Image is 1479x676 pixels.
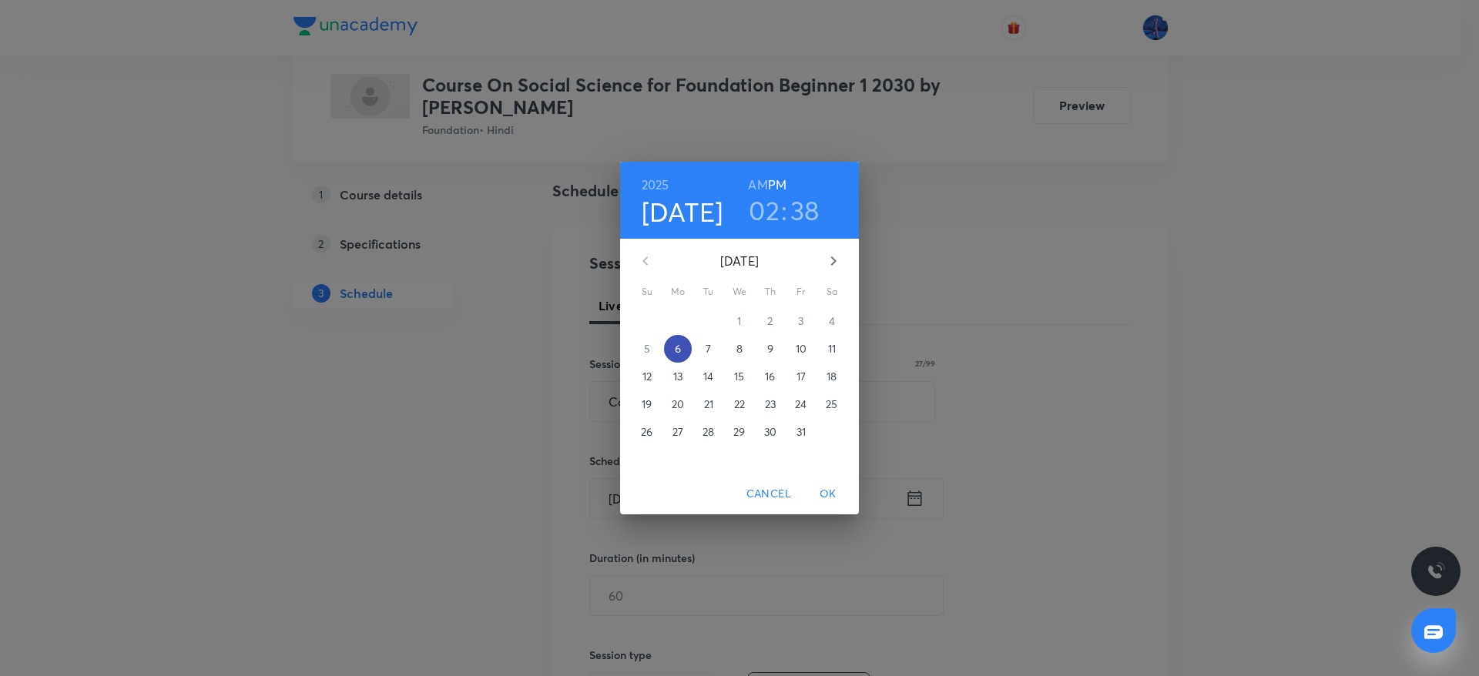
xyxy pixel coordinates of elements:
button: 22 [726,390,753,418]
button: 38 [790,194,820,226]
span: Sa [818,284,846,300]
button: 15 [726,363,753,390]
p: 10 [796,341,807,356]
p: 17 [797,369,806,384]
p: 19 [642,397,652,412]
button: 18 [818,363,846,390]
p: 21 [704,397,713,412]
button: 27 [664,418,692,446]
button: 24 [787,390,815,418]
p: 24 [795,397,807,412]
button: 9 [756,335,784,363]
p: 26 [641,424,652,440]
button: 28 [695,418,723,446]
span: Mo [664,284,692,300]
p: 28 [703,424,714,440]
button: 6 [664,335,692,363]
button: 7 [695,335,723,363]
span: Th [756,284,784,300]
button: Cancel [740,480,797,508]
span: Tu [695,284,723,300]
button: 14 [695,363,723,390]
button: 2025 [642,174,669,196]
button: 31 [787,418,815,446]
button: 17 [787,363,815,390]
p: 8 [736,341,743,356]
button: 21 [695,390,723,418]
p: 16 [765,369,775,384]
button: 16 [756,363,784,390]
p: 29 [733,424,745,440]
span: We [726,284,753,300]
button: 13 [664,363,692,390]
p: [DATE] [664,252,815,270]
button: 02 [749,194,780,226]
p: 12 [642,369,652,384]
p: 6 [675,341,681,356]
p: 13 [673,369,682,384]
button: 25 [818,390,846,418]
button: [DATE] [642,196,723,228]
button: 12 [633,363,661,390]
button: 10 [787,335,815,363]
p: 11 [828,341,836,356]
p: 15 [734,369,744,384]
p: 30 [764,424,776,440]
p: 18 [827,369,837,384]
p: 7 [706,341,711,356]
p: 25 [826,397,837,412]
button: 26 [633,418,661,446]
button: 29 [726,418,753,446]
span: Fr [787,284,815,300]
p: 22 [734,397,745,412]
button: 20 [664,390,692,418]
p: 27 [672,424,683,440]
p: 9 [767,341,773,356]
button: PM [768,174,786,196]
button: 19 [633,390,661,418]
button: 11 [818,335,846,363]
h3: : [781,194,787,226]
p: 14 [703,369,713,384]
p: 31 [797,424,806,440]
span: OK [810,484,847,504]
button: 23 [756,390,784,418]
button: OK [803,480,853,508]
button: 30 [756,418,784,446]
p: 20 [672,397,684,412]
span: Su [633,284,661,300]
button: 8 [726,335,753,363]
p: 23 [765,397,776,412]
span: Cancel [746,484,791,504]
button: AM [748,174,767,196]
